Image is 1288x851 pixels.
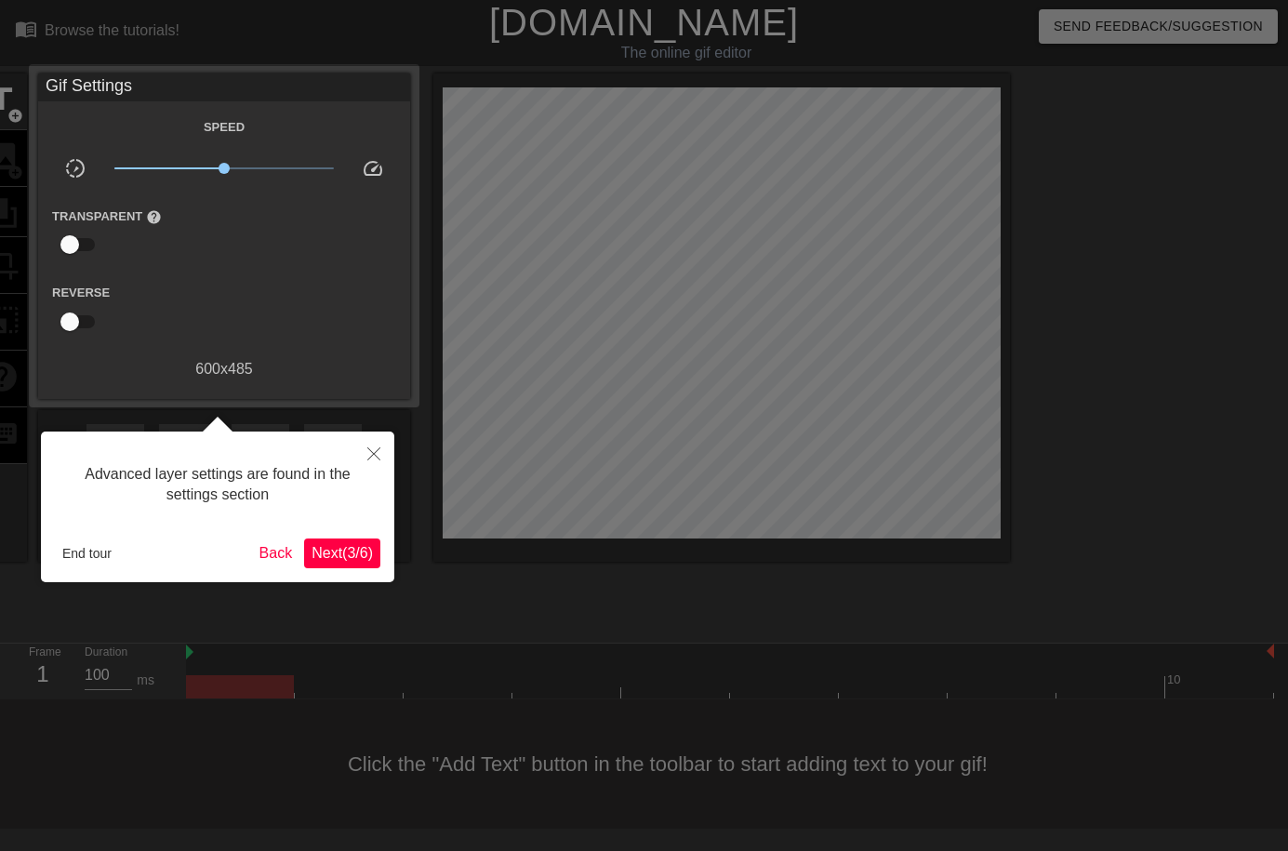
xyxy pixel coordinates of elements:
div: Advanced layer settings are found in the settings section [55,445,380,525]
button: Close [353,432,394,474]
button: Back [252,539,300,568]
button: End tour [55,539,119,567]
span: Next ( 3 / 6 ) [312,545,373,561]
button: Next [304,539,380,568]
